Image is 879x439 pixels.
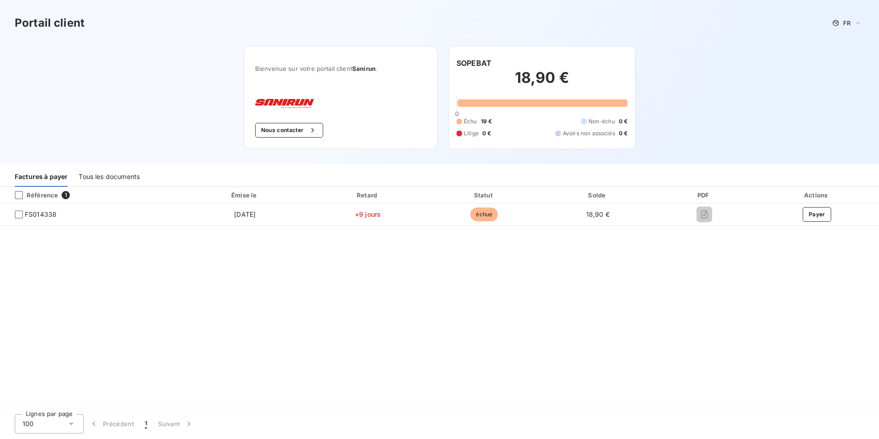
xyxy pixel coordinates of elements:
span: 0 € [619,129,628,138]
span: FR [843,19,850,27]
span: Bienvenue sur votre portail client . [255,65,426,72]
span: 19 € [481,117,492,126]
span: 0 € [619,117,628,126]
button: Nous contacter [255,123,323,138]
div: Statut [428,191,540,200]
span: Litige [464,129,479,138]
span: +9 jours [355,210,381,218]
h6: SOPEBAT [457,58,491,69]
span: échue [470,208,498,221]
span: Avoirs non associés [563,129,615,138]
span: 0 € [482,129,491,138]
span: 1 [62,191,70,199]
span: Échu [464,117,477,126]
h3: Portail client [15,15,85,31]
span: Non-échu [588,117,615,126]
span: FS014338 [25,210,57,219]
span: 18,90 € [586,210,610,218]
div: Émise le [183,191,307,200]
button: Payer [803,207,831,222]
div: Solde [543,191,652,200]
h2: 18,90 € [457,69,628,96]
span: Sanirun [352,65,376,72]
div: Tous les documents [79,168,140,187]
span: 1 [145,419,147,428]
span: 100 [23,419,34,428]
div: Référence [7,191,58,199]
span: [DATE] [234,210,256,218]
button: Suivant [153,414,199,433]
div: Factures à payer [15,168,68,187]
span: 0 [455,110,459,117]
div: PDF [656,191,753,200]
button: Précédent [84,414,139,433]
img: Company logo [255,99,314,108]
div: Actions [756,191,877,200]
button: 1 [139,414,153,433]
div: Retard [311,191,425,200]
